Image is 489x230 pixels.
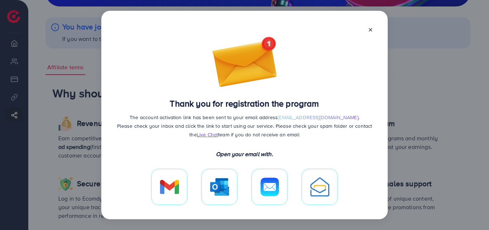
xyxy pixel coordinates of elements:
img: ic-mailbox.14a64bc2.png [206,33,283,91]
p: Please check your inbox and click the link to start using our service. Please check your spam fol... [116,122,373,139]
img: icon contact [160,180,179,194]
span: Live Chat [197,131,218,138]
img: icon contact [310,177,329,197]
img: icon contact [210,178,229,196]
h3: Thank you for registration the program [170,98,319,109]
p: Open your email with. [144,150,345,158]
p: The account activation link has been sent to your email address . [130,113,359,122]
iframe: Chat [459,198,484,225]
span: [EMAIL_ADDRESS][DOMAIN_NAME] [278,114,358,121]
img: icon contact [260,177,280,197]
